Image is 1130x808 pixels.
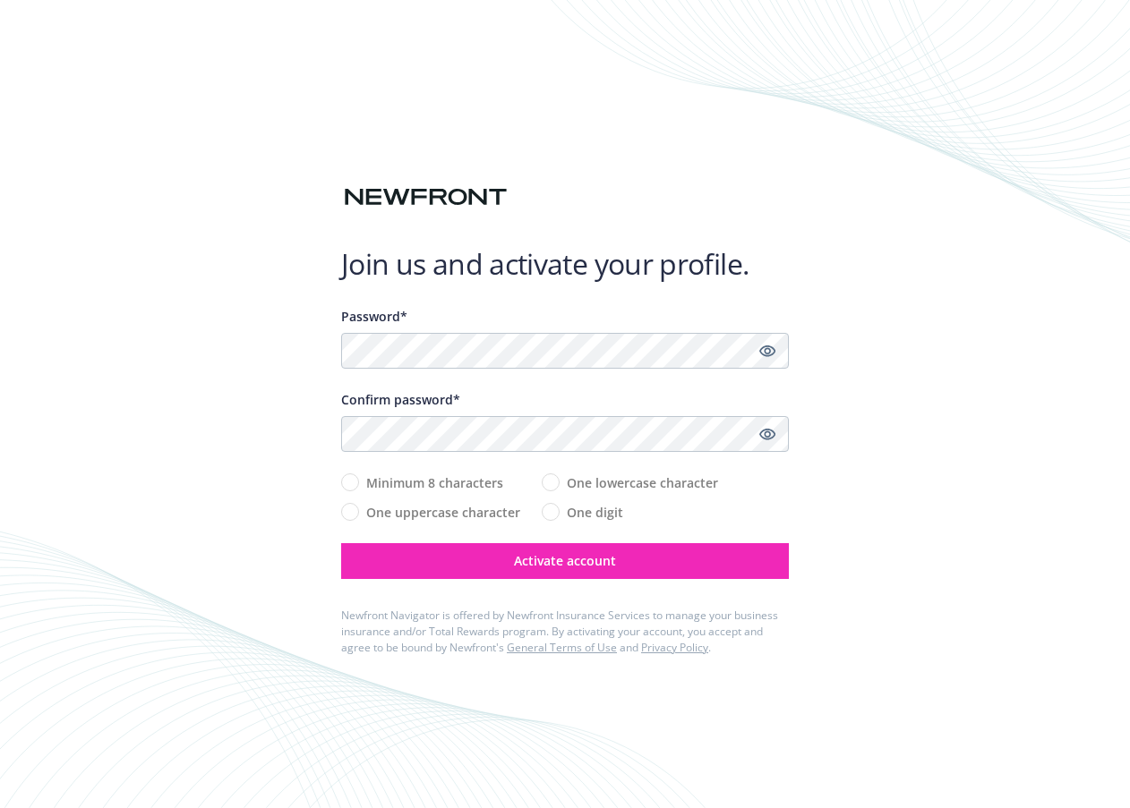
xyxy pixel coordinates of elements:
button: Activate account [341,543,789,579]
a: Show password [757,423,778,445]
a: Privacy Policy [641,640,708,655]
span: Password* [341,308,407,325]
a: Show password [757,340,778,361]
span: Confirm password* [341,391,460,408]
span: One digit [567,503,623,522]
input: Enter a unique password... [341,333,789,369]
a: General Terms of Use [507,640,617,655]
span: One uppercase character [366,503,520,522]
h1: Join us and activate your profile. [341,246,789,282]
input: Confirm your unique password... [341,416,789,452]
img: Newfront logo [341,182,510,213]
div: Newfront Navigator is offered by Newfront Insurance Services to manage your business insurance an... [341,608,789,656]
span: Minimum 8 characters [366,473,503,492]
span: Activate account [514,552,616,569]
span: One lowercase character [567,473,718,492]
